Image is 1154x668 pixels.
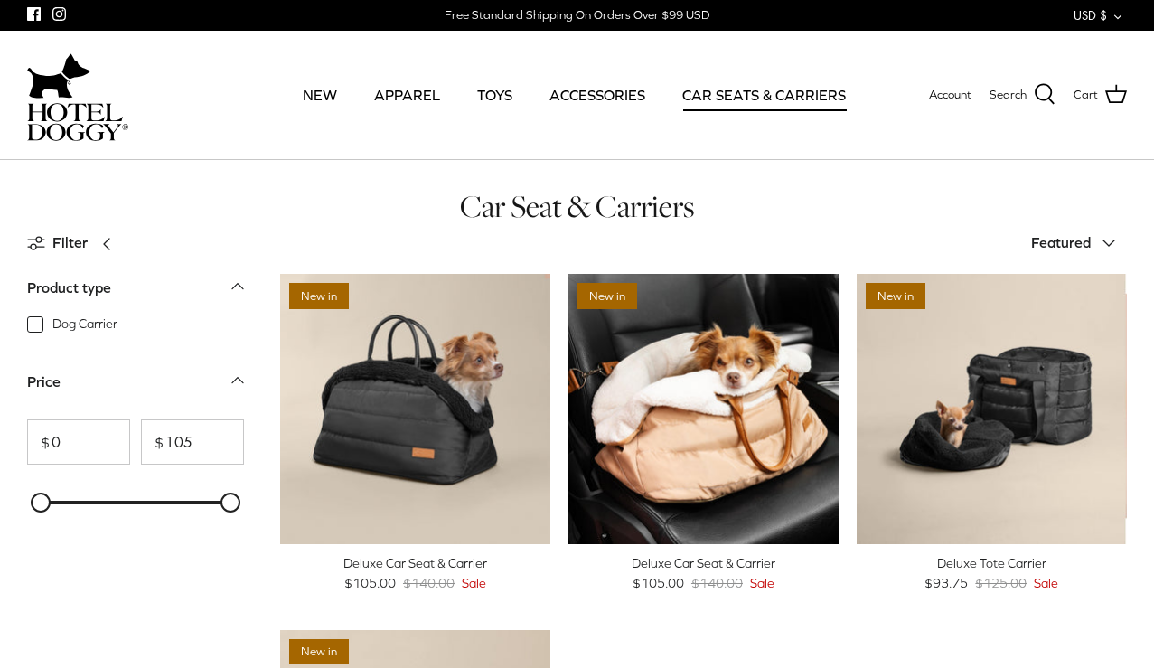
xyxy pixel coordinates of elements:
span: New in [577,283,637,309]
a: NEW [286,64,353,126]
span: $ [28,435,50,449]
span: $140.00 [403,573,455,593]
span: $105.00 [633,573,684,593]
img: dog-icon.svg [27,49,90,103]
div: Deluxe Car Seat & Carrier [280,553,550,573]
a: Cart [1074,83,1127,107]
span: Search [990,86,1027,105]
a: Deluxe Car Seat & Carrier $105.00 $140.00 Sale [280,553,550,594]
div: Price [27,371,61,394]
div: Product type [27,277,111,300]
span: Cart [1074,86,1098,105]
a: Account [929,86,971,105]
span: Sale [750,573,774,593]
h1: Car Seat & Carriers [27,187,1127,226]
a: Search [990,83,1055,107]
span: Sale [1034,573,1058,593]
span: $125.00 [975,573,1027,593]
span: $140.00 [691,573,743,593]
span: New in [289,283,349,309]
div: Deluxe Car Seat & Carrier [568,553,839,573]
a: Filter [27,221,124,265]
button: Featured [1031,223,1127,263]
span: Filter [52,231,88,255]
div: Primary navigation [268,64,880,126]
div: Free Standard Shipping On Orders Over $99 USD [445,7,709,24]
span: $105.00 [344,573,396,593]
span: $ [142,435,164,449]
a: ACCESSORIES [533,64,661,126]
a: Free Standard Shipping On Orders Over $99 USD [445,2,709,29]
span: $93.75 [924,573,968,593]
a: Deluxe Car Seat & Carrier $105.00 $140.00 Sale [568,553,839,594]
span: New in [866,283,925,309]
a: Product type [27,274,244,315]
a: Deluxe Car Seat & Carrier [568,274,839,544]
span: Sale [462,573,486,593]
span: Account [929,88,971,101]
span: Featured [1031,234,1091,250]
a: APPAREL [358,64,456,126]
span: New in [289,639,349,665]
a: hoteldoggycom [27,49,128,141]
div: Deluxe Tote Carrier [857,553,1127,573]
input: From [27,419,130,465]
input: To [141,419,244,465]
a: Deluxe Car Seat & Carrier [280,274,550,544]
a: Price [27,368,244,409]
a: Instagram [52,7,66,21]
a: Facebook [27,7,41,21]
a: Deluxe Tote Carrier [857,274,1127,544]
span: Dog Carrier [52,315,117,334]
a: TOYS [461,64,529,126]
img: hoteldoggycom [27,103,128,141]
a: CAR SEATS & CARRIERS [666,64,862,126]
a: Deluxe Tote Carrier $93.75 $125.00 Sale [857,553,1127,594]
